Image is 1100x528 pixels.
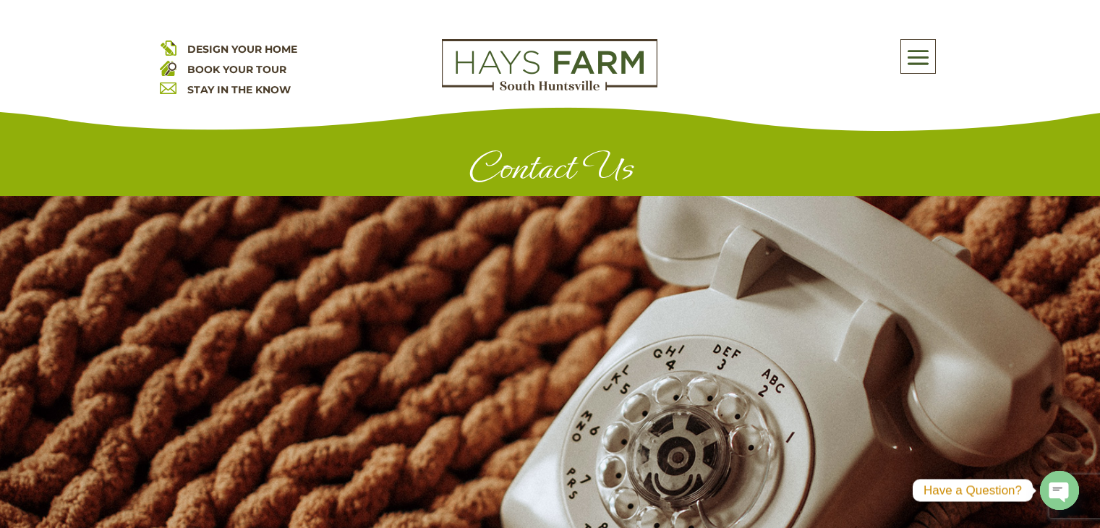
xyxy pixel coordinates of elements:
a: BOOK YOUR TOUR [187,63,286,76]
a: STAY IN THE KNOW [187,83,291,96]
a: hays farm homes huntsville development [442,81,657,94]
h1: Contact Us [160,146,941,196]
img: Logo [442,39,657,91]
img: book your home tour [160,59,176,76]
